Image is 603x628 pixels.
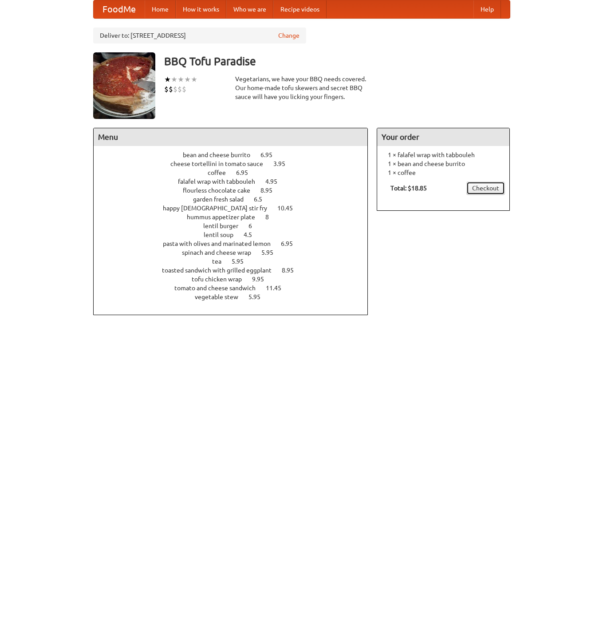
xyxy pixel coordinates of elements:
[162,267,280,274] span: toasted sandwich with grilled eggplant
[265,213,278,221] span: 8
[93,28,306,43] div: Deliver to: [STREET_ADDRESS]
[195,293,277,300] a: vegetable stew 5.95
[164,52,510,70] h3: BBQ Tofu Paradise
[208,169,235,176] span: coffee
[93,52,155,119] img: angular.jpg
[177,84,182,94] li: $
[94,0,145,18] a: FoodMe
[182,249,290,256] a: spinach and cheese wrap 5.95
[382,150,505,159] li: 1 × falafel wrap with tabbouleh
[171,75,177,84] li: ★
[466,182,505,195] a: Checkout
[235,75,368,101] div: Vegetarians, we have your BBQ needs covered. Our home-made tofu skewers and secret BBQ sauce will...
[226,0,273,18] a: Who we are
[176,0,226,18] a: How it works
[182,249,260,256] span: spinach and cheese wrap
[266,284,290,292] span: 11.45
[232,258,252,265] span: 5.95
[203,222,247,229] span: lentil burger
[193,196,279,203] a: garden fresh salad 6.5
[473,0,501,18] a: Help
[178,178,264,185] span: falafel wrap with tabbouleh
[170,160,302,167] a: cheese tortellini in tomato sauce 3.95
[163,240,280,247] span: pasta with olives and marinated lemon
[174,284,264,292] span: tomato and cheese sandwich
[382,168,505,177] li: 1 × coffee
[273,160,294,167] span: 3.95
[145,0,176,18] a: Home
[164,84,169,94] li: $
[94,128,368,146] h4: Menu
[390,185,427,192] b: Total: $18.85
[163,205,276,212] span: happy [DEMOGRAPHIC_DATA] stir fry
[192,276,251,283] span: tofu chicken wrap
[183,151,289,158] a: bean and cheese burrito 6.95
[277,205,302,212] span: 10.45
[183,187,259,194] span: flourless chocolate cake
[162,267,310,274] a: toasted sandwich with grilled eggplant 8.95
[187,213,285,221] a: hummus appetizer plate 8
[282,267,303,274] span: 8.95
[195,293,247,300] span: vegetable stew
[261,249,282,256] span: 5.95
[281,240,302,247] span: 6.95
[174,284,298,292] a: tomato and cheese sandwich 11.45
[204,231,268,238] a: lentil soup 4.5
[187,213,264,221] span: hummus appetizer plate
[164,75,171,84] li: ★
[260,151,281,158] span: 6.95
[248,293,269,300] span: 5.95
[182,84,186,94] li: $
[273,0,327,18] a: Recipe videos
[169,84,173,94] li: $
[191,75,197,84] li: ★
[184,75,191,84] li: ★
[203,222,268,229] a: lentil burger 6
[163,205,309,212] a: happy [DEMOGRAPHIC_DATA] stir fry 10.45
[178,178,294,185] a: falafel wrap with tabbouleh 4.95
[382,159,505,168] li: 1 × bean and cheese burrito
[183,187,289,194] a: flourless chocolate cake 8.95
[173,84,177,94] li: $
[254,196,271,203] span: 6.5
[163,240,309,247] a: pasta with olives and marinated lemon 6.95
[244,231,261,238] span: 4.5
[212,258,260,265] a: tea 5.95
[192,276,280,283] a: tofu chicken wrap 9.95
[170,160,272,167] span: cheese tortellini in tomato sauce
[236,169,257,176] span: 6.95
[208,169,264,176] a: coffee 6.95
[248,222,261,229] span: 6
[193,196,252,203] span: garden fresh salad
[177,75,184,84] li: ★
[183,151,259,158] span: bean and cheese burrito
[278,31,300,40] a: Change
[212,258,230,265] span: tea
[252,276,273,283] span: 9.95
[377,128,509,146] h4: Your order
[204,231,242,238] span: lentil soup
[265,178,286,185] span: 4.95
[260,187,281,194] span: 8.95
